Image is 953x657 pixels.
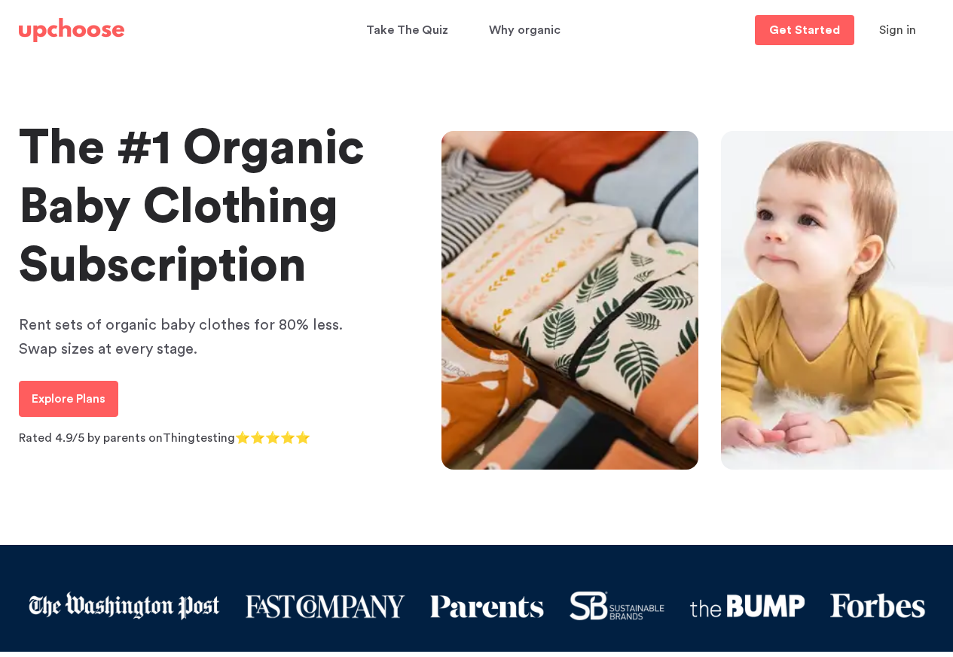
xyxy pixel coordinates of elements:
[19,124,365,290] span: The #1 Organic Baby Clothing Subscription
[27,591,220,621] img: Washington post logo
[19,381,118,417] a: Explore Plans
[19,313,380,361] p: Rent sets of organic baby clothes for 80% less. Swap sizes at every stage.
[19,15,124,46] a: UpChoose
[489,16,560,45] span: Why organic
[689,594,805,618] img: the Bump logo
[769,24,840,36] p: Get Started
[860,15,935,45] button: Sign in
[441,131,699,470] img: Gorgeous organic baby clothes with intricate prints and designs, neatly folded on a table
[829,592,926,620] img: Forbes logo
[879,24,916,36] span: Sign in
[429,593,545,619] img: Parents logo
[755,15,854,45] a: Get Started
[366,16,453,45] a: Take The Quiz
[32,390,105,408] p: Explore Plans
[244,593,405,619] img: logo fast company
[235,432,310,444] span: ⭐⭐⭐⭐⭐
[19,18,124,42] img: UpChoose
[163,432,235,444] a: Thingtesting
[489,16,565,45] a: Why organic
[569,591,665,621] img: Sustainable brands logo
[366,18,448,42] p: Take The Quiz
[19,432,163,444] span: Rated 4.9/5 by parents on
